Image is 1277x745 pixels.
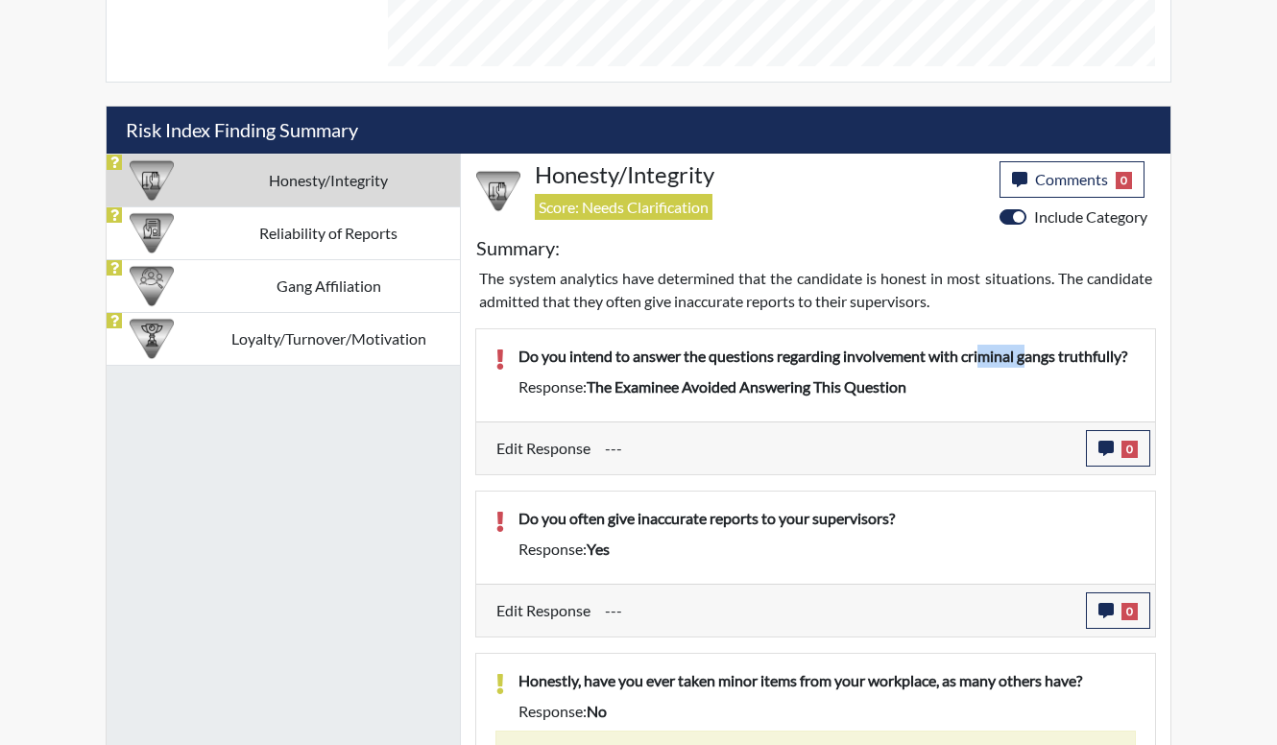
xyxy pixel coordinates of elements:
p: Do you intend to answer the questions regarding involvement with criminal gangs truthfully? [518,345,1136,368]
div: Update the test taker's response, the change might impact the score [590,592,1086,629]
span: no [587,702,607,720]
div: Response: [504,375,1150,398]
p: Honestly, have you ever taken minor items from your workplace, as many others have? [518,669,1136,692]
p: The system analytics have determined that the candidate is honest in most situations. The candida... [479,267,1152,313]
span: 0 [1121,603,1138,620]
img: CATEGORY%20ICON-20.4a32fe39.png [130,211,174,255]
h5: Summary: [476,236,560,259]
span: Comments [1035,170,1108,188]
img: CATEGORY%20ICON-11.a5f294f4.png [130,158,174,203]
span: 0 [1116,172,1132,189]
button: 0 [1086,430,1150,467]
p: Do you often give inaccurate reports to your supervisors? [518,507,1136,530]
span: yes [587,540,610,558]
label: Edit Response [496,592,590,629]
button: Comments0 [1000,161,1144,198]
label: Include Category [1034,205,1147,228]
img: CATEGORY%20ICON-11.a5f294f4.png [476,169,520,213]
div: Response: [504,538,1150,561]
div: Update the test taker's response, the change might impact the score [590,430,1086,467]
h5: Risk Index Finding Summary [107,107,1170,154]
td: Honesty/Integrity [197,154,460,206]
td: Reliability of Reports [197,206,460,259]
label: Edit Response [496,430,590,467]
button: 0 [1086,592,1150,629]
span: The examinee avoided answering this question [587,377,906,396]
td: Loyalty/Turnover/Motivation [197,312,460,365]
div: Response: [504,700,1150,723]
img: CATEGORY%20ICON-02.2c5dd649.png [130,264,174,308]
h4: Honesty/Integrity [535,161,985,189]
img: CATEGORY%20ICON-17.40ef8247.png [130,317,174,361]
span: Score: Needs Clarification [535,194,712,220]
span: 0 [1121,441,1138,458]
td: Gang Affiliation [197,259,460,312]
